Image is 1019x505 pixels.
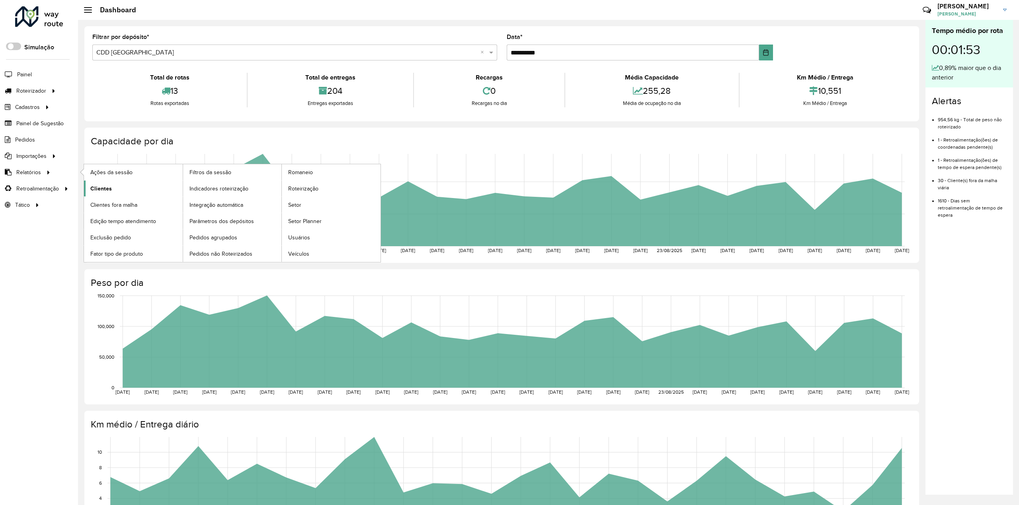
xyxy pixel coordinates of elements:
[91,136,911,147] h4: Capacidade por dia
[24,43,54,52] label: Simulação
[288,185,318,193] span: Roteirização
[84,213,183,229] a: Edição tempo atendimento
[932,25,1007,36] div: Tempo médio por rota
[808,248,822,253] text: [DATE]
[250,82,411,99] div: 204
[84,164,183,180] a: Ações da sessão
[742,99,909,107] div: Km Médio / Entrega
[742,82,909,99] div: 10,551
[808,389,822,394] text: [DATE]
[937,10,997,17] span: [PERSON_NAME]
[84,197,183,213] a: Clientes fora malha
[289,389,303,394] text: [DATE]
[99,465,102,470] text: 8
[91,277,911,289] h4: Peso por dia
[691,248,706,253] text: [DATE]
[189,233,237,242] span: Pedidos agrupados
[189,250,252,258] span: Pedidos não Roteirizados
[416,73,562,82] div: Recargas
[99,496,102,501] text: 4
[866,248,880,253] text: [DATE]
[90,185,112,193] span: Clientes
[282,164,381,180] a: Romaneio
[183,213,282,229] a: Parâmetros dos depósitos
[282,197,381,213] a: Setor
[837,389,851,394] text: [DATE]
[90,201,137,209] span: Clientes fora malha
[99,354,114,359] text: 50,000
[606,389,621,394] text: [DATE]
[549,389,563,394] text: [DATE]
[375,389,390,394] text: [DATE]
[115,389,130,394] text: [DATE]
[250,73,411,82] div: Total de entregas
[16,119,64,128] span: Painel de Sugestão
[567,99,736,107] div: Média de ocupação no dia
[720,248,735,253] text: [DATE]
[416,82,562,99] div: 0
[16,168,41,177] span: Relatórios
[183,164,282,180] a: Filtros da sessão
[459,248,473,253] text: [DATE]
[658,389,684,394] text: 23/08/2025
[173,389,187,394] text: [DATE]
[15,201,30,209] span: Tático
[17,70,32,79] span: Painel
[282,229,381,245] a: Usuários
[16,87,46,95] span: Roteirizador
[98,324,114,329] text: 100,000
[480,48,487,57] span: Clear all
[288,250,309,258] span: Veículos
[92,6,136,14] h2: Dashboard
[189,201,243,209] span: Integração automática
[938,171,1007,191] li: 30 - Cliente(s) fora da malha viária
[430,248,444,253] text: [DATE]
[84,229,183,245] a: Exclusão pedido
[693,389,707,394] text: [DATE]
[657,248,682,253] text: 23/08/2025
[750,248,764,253] text: [DATE]
[546,248,560,253] text: [DATE]
[633,248,648,253] text: [DATE]
[98,293,114,298] text: 150,000
[92,32,149,42] label: Filtrar por depósito
[491,389,505,394] text: [DATE]
[183,197,282,213] a: Integração automática
[260,389,274,394] text: [DATE]
[90,250,143,258] span: Fator tipo de produto
[462,389,476,394] text: [DATE]
[318,389,332,394] text: [DATE]
[346,389,361,394] text: [DATE]
[183,246,282,262] a: Pedidos não Roteirizados
[15,103,40,111] span: Cadastros
[895,248,909,253] text: [DATE]
[90,217,156,225] span: Edição tempo atendimento
[282,213,381,229] a: Setor Planner
[488,248,502,253] text: [DATE]
[183,229,282,245] a: Pedidos agrupados
[918,2,935,19] a: Contato Rápido
[288,233,310,242] span: Usuários
[722,389,736,394] text: [DATE]
[99,480,102,486] text: 6
[779,389,794,394] text: [DATE]
[202,389,217,394] text: [DATE]
[16,152,47,160] span: Importações
[288,217,322,225] span: Setor Planner
[84,246,183,262] a: Fator tipo de produto
[98,449,102,454] text: 10
[750,389,765,394] text: [DATE]
[932,95,1007,107] h4: Alertas
[932,63,1007,82] div: 0,89% maior que o dia anterior
[94,82,245,99] div: 13
[517,248,531,253] text: [DATE]
[938,191,1007,219] li: 1610 - Dias sem retroalimentação de tempo de espera
[567,73,736,82] div: Média Capacidade
[91,419,911,430] h4: Km médio / Entrega diário
[895,389,909,394] text: [DATE]
[866,389,880,394] text: [DATE]
[282,246,381,262] a: Veículos
[144,389,159,394] text: [DATE]
[604,248,619,253] text: [DATE]
[416,99,562,107] div: Recargas no dia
